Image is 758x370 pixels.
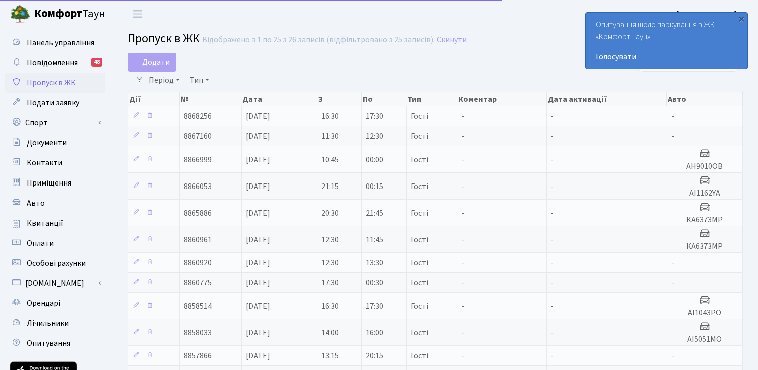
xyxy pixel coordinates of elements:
[321,234,339,245] span: 12:30
[5,33,105,53] a: Панель управління
[246,234,270,245] span: [DATE]
[27,157,62,168] span: Контакти
[5,193,105,213] a: Авто
[241,92,317,106] th: Дата
[671,277,674,288] span: -
[321,327,339,338] span: 14:00
[411,156,428,164] span: Гості
[184,111,212,122] span: 8868256
[134,57,170,68] span: Додати
[5,93,105,113] a: Подати заявку
[676,8,746,20] a: [PERSON_NAME] П.
[411,236,428,244] span: Гості
[5,333,105,353] a: Опитування
[551,301,554,312] span: -
[671,257,674,268] span: -
[551,154,554,165] span: -
[406,92,457,106] th: Тип
[321,131,339,142] span: 11:30
[461,131,464,142] span: -
[321,111,339,122] span: 16:30
[246,208,270,219] span: [DATE]
[461,301,464,312] span: -
[321,181,339,192] span: 21:15
[5,113,105,133] a: Спорт
[411,302,428,310] span: Гості
[246,257,270,268] span: [DATE]
[27,318,69,329] span: Лічильники
[551,234,554,245] span: -
[736,14,746,24] div: ×
[366,234,383,245] span: 11:45
[321,350,339,361] span: 13:15
[184,154,212,165] span: 8866999
[366,327,383,338] span: 16:00
[246,350,270,361] span: [DATE]
[366,181,383,192] span: 00:15
[317,92,362,106] th: З
[27,177,71,189] span: Приміщення
[184,257,212,268] span: 8860920
[551,181,554,192] span: -
[128,53,176,72] a: Додати
[321,277,339,288] span: 17:30
[366,301,383,312] span: 17:30
[180,92,241,106] th: №
[362,92,406,106] th: По
[551,208,554,219] span: -
[457,92,547,106] th: Коментар
[321,208,339,219] span: 20:30
[27,258,86,269] span: Особові рахунки
[27,37,94,48] span: Панель управління
[5,73,105,93] a: Пропуск в ЖК
[5,273,105,293] a: [DOMAIN_NAME]
[676,9,746,20] b: [PERSON_NAME] П.
[246,131,270,142] span: [DATE]
[184,181,212,192] span: 8866053
[5,293,105,313] a: Орендарі
[246,111,270,122] span: [DATE]
[671,308,738,318] h5: АІ1043РО
[128,30,200,47] span: Пропуск в ЖК
[411,132,428,140] span: Гості
[461,111,464,122] span: -
[461,154,464,165] span: -
[5,213,105,233] a: Квитанції
[186,72,213,89] a: Тип
[667,92,742,106] th: Авто
[27,218,63,229] span: Квитанції
[321,301,339,312] span: 16:30
[551,350,554,361] span: -
[246,277,270,288] span: [DATE]
[145,72,184,89] a: Період
[671,242,738,251] h5: КА6373МР
[551,327,554,338] span: -
[34,6,82,22] b: Комфорт
[27,97,79,108] span: Подати заявку
[366,277,383,288] span: 00:30
[246,327,270,338] span: [DATE]
[366,154,383,165] span: 00:00
[184,327,212,338] span: 8858033
[184,301,212,312] span: 8858514
[461,277,464,288] span: -
[671,131,674,142] span: -
[27,77,76,88] span: Пропуск в ЖК
[27,57,78,68] span: Повідомлення
[5,233,105,253] a: Оплати
[321,154,339,165] span: 10:45
[184,131,212,142] span: 8867160
[27,338,70,349] span: Опитування
[671,350,674,361] span: -
[411,279,428,287] span: Гості
[5,133,105,153] a: Документи
[5,53,105,73] a: Повідомлення48
[411,209,428,217] span: Гості
[246,154,270,165] span: [DATE]
[551,277,554,288] span: -
[551,111,554,122] span: -
[27,298,60,309] span: Орендарі
[5,313,105,333] a: Лічильники
[5,173,105,193] a: Приміщення
[27,198,45,209] span: Авто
